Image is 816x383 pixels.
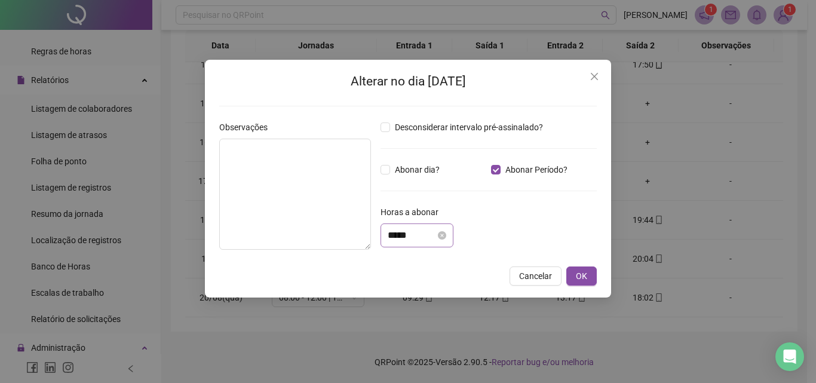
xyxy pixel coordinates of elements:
h2: Alterar no dia [DATE] [219,72,597,91]
span: Cancelar [519,269,552,283]
span: Desconsiderar intervalo pré-assinalado? [390,121,548,134]
div: Open Intercom Messenger [775,342,804,371]
span: close [590,72,599,81]
button: Close [585,67,604,86]
label: Horas a abonar [381,206,446,219]
button: Cancelar [510,266,562,286]
span: close-circle [438,231,446,240]
span: OK [576,269,587,283]
label: Observações [219,121,275,134]
button: OK [566,266,597,286]
span: Abonar Período? [501,163,572,176]
span: Abonar dia? [390,163,444,176]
